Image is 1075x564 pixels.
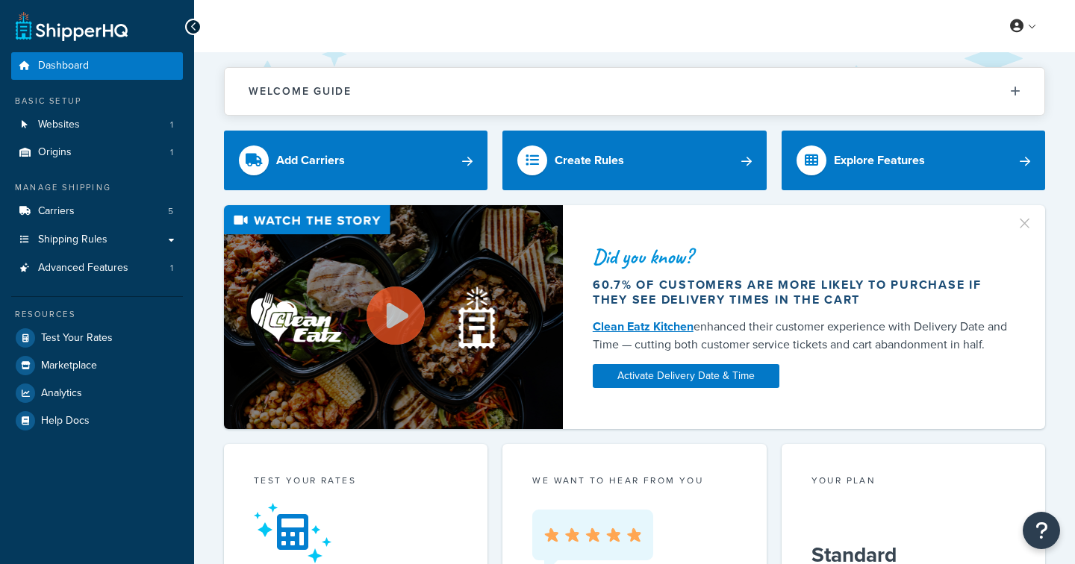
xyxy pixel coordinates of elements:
[593,278,1009,307] div: 60.7% of customers are more likely to purchase if they see delivery times in the cart
[11,198,183,225] li: Carriers
[224,131,487,190] a: Add Carriers
[11,139,183,166] a: Origins1
[11,325,183,351] a: Test Your Rates
[38,205,75,218] span: Carriers
[11,254,183,282] li: Advanced Features
[11,52,183,80] a: Dashboard
[38,234,107,246] span: Shipping Rules
[1023,512,1060,549] button: Open Resource Center
[276,150,345,171] div: Add Carriers
[532,474,736,487] p: we want to hear from you
[170,119,173,131] span: 1
[38,146,72,159] span: Origins
[41,387,82,400] span: Analytics
[502,131,766,190] a: Create Rules
[170,262,173,275] span: 1
[11,95,183,107] div: Basic Setup
[11,380,183,407] a: Analytics
[38,262,128,275] span: Advanced Features
[11,139,183,166] li: Origins
[11,407,183,434] a: Help Docs
[225,68,1044,115] button: Welcome Guide
[11,308,183,321] div: Resources
[593,246,1009,267] div: Did you know?
[224,205,563,428] img: Video thumbnail
[168,205,173,218] span: 5
[11,111,183,139] li: Websites
[593,318,694,335] a: Clean Eatz Kitchen
[593,318,1009,354] div: enhanced their customer experience with Delivery Date and Time — cutting both customer service ti...
[170,146,173,159] span: 1
[11,352,183,379] a: Marketplace
[834,150,925,171] div: Explore Features
[254,474,458,491] div: Test your rates
[11,254,183,282] a: Advanced Features1
[811,474,1015,491] div: Your Plan
[41,360,97,372] span: Marketplace
[249,86,352,97] h2: Welcome Guide
[11,111,183,139] a: Websites1
[41,415,90,427] span: Help Docs
[38,119,80,131] span: Websites
[11,181,183,194] div: Manage Shipping
[593,364,779,388] a: Activate Delivery Date & Time
[41,332,113,345] span: Test Your Rates
[782,131,1045,190] a: Explore Features
[11,198,183,225] a: Carriers5
[38,60,89,72] span: Dashboard
[555,150,624,171] div: Create Rules
[11,226,183,254] a: Shipping Rules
